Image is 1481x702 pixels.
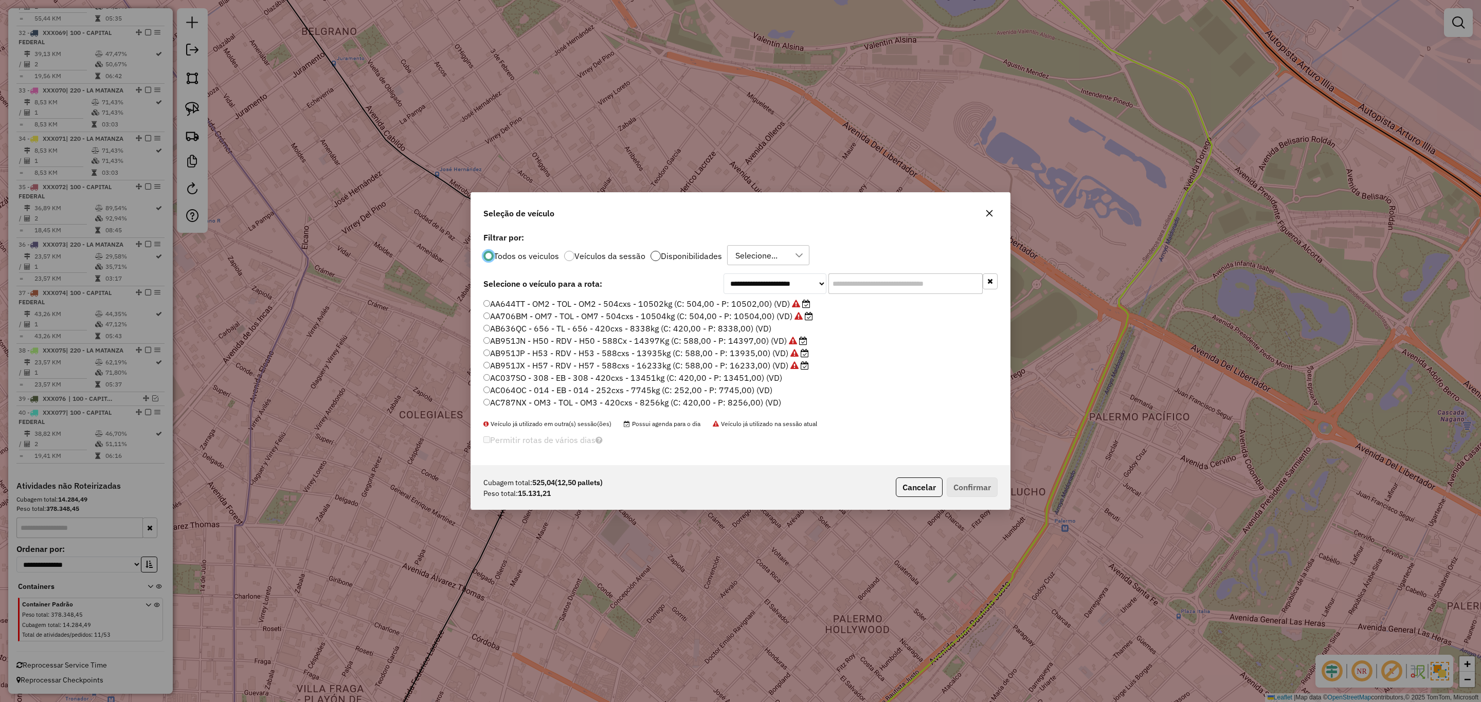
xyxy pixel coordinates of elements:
[483,477,532,488] span: Cubagem total:
[799,337,807,345] i: Possui agenda para o dia
[483,279,602,289] strong: Selecione o veículo para a rota:
[483,349,490,356] input: AB951JP - H53 - RDV - H53 - 588cxs - 13935kg (C: 588,00 - P: 13935,00) (VD)
[801,349,809,357] i: Possui agenda para o dia
[483,430,603,450] label: Permitir rotas de vários dias
[595,436,603,444] i: Selecione pelo menos um veículo
[483,207,554,219] span: Seleção de veículo
[661,252,722,260] label: Disponibilidades
[483,436,490,443] input: Permitir rotas de vários dias
[483,300,490,307] input: AA644TT - OM2 - TOL - OM2 - 504cxs - 10502kg (C: 504,00 - P: 10502,00) (VD)
[483,298,810,310] label: AA644TT - OM2 - TOL - OM2 - 504cxs - 10502kg (C: 504,00 - P: 10502,00) (VD)
[483,231,998,244] label: Filtrar por:
[483,372,782,384] label: AC037SO - 308 - EB - 308 - 420cxs - 13451kg (C: 420,00 - P: 13451,00) (VD)
[792,300,800,308] i: Veículo já utilizado na sessão atual
[483,322,771,335] label: AB636QC - 656 - TL - 656 - 420cxs - 8338kg (C: 420,00 - P: 8338,00) (VD)
[483,374,490,381] input: AC037SO - 308 - EB - 308 - 420cxs - 13451kg (C: 420,00 - P: 13451,00) (VD)
[555,478,603,487] span: (12,50 pallets)
[790,349,799,357] i: Veículo já utilizado na sessão atual
[483,335,807,347] label: AB951JN - H50 - RDV - H50 - 588Cx - 14397Kg (C: 588,00 - P: 14397,00) (VD)
[483,359,809,372] label: AB951JX - H57 - RDV - H57 - 588cxs - 16233kg (C: 588,00 - P: 16233,00) (VD)
[801,361,809,370] i: Possui agenda para o dia
[802,300,810,308] i: Possui agenda para o dia
[483,409,778,421] label: AC806NB - O12 - TOL - O12 - 504cxs - 8394kg (C: 504,00 - P: 8394,00) (VD)
[483,420,611,428] span: Veículo já utilizado em outra(s) sessão(ões)
[483,384,772,396] label: AC064OC - 014 - EB - 014 - 252cxs - 7745kg (C: 252,00 - P: 7745,00) (VD)
[483,362,490,368] input: AB951JX - H57 - RDV - H57 - 588cxs - 16233kg (C: 588,00 - P: 16233,00) (VD)
[789,337,797,345] i: Veículo já utilizado na sessão atual
[483,399,490,405] input: AC787NX - OM3 - TOL - OM3 - 420cxs - 8256kg (C: 420,00 - P: 8256,00) (VD)
[483,325,490,331] input: AB636QC - 656 - TL - 656 - 420cxs - 8338kg (C: 420,00 - P: 8338,00) (VD)
[483,347,809,359] label: AB951JP - H53 - RDV - H53 - 588cxs - 13935kg (C: 588,00 - P: 13935,00) (VD)
[732,246,781,265] div: Selecione...
[794,312,803,320] i: Veículo já utilizado na sessão atual
[532,477,603,488] strong: 525,04
[790,361,799,370] i: Veículo já utilizado na sessão atual
[713,420,817,428] span: Veículo já utilizado na sessão atual
[483,386,490,393] input: AC064OC - 014 - EB - 014 - 252cxs - 7745kg (C: 252,00 - P: 7745,00) (VD)
[574,252,645,260] label: Veículos da sessão
[805,312,813,320] i: Possui agenda para o dia
[483,396,781,409] label: AC787NX - OM3 - TOL - OM3 - 420cxs - 8256kg (C: 420,00 - P: 8256,00) (VD)
[483,312,490,319] input: AA706BM - OM7 - TOL - OM7 - 504cxs - 10504kg (C: 504,00 - P: 10504,00) (VD)
[494,252,559,260] label: Todos os veiculos
[896,477,943,497] button: Cancelar
[483,337,490,344] input: AB951JN - H50 - RDV - H50 - 588Cx - 14397Kg (C: 588,00 - P: 14397,00) (VD)
[518,488,551,499] strong: 15.131,21
[483,310,813,322] label: AA706BM - OM7 - TOL - OM7 - 504cxs - 10504kg (C: 504,00 - P: 10504,00) (VD)
[483,488,518,499] span: Peso total:
[624,420,700,428] span: Possui agenda para o dia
